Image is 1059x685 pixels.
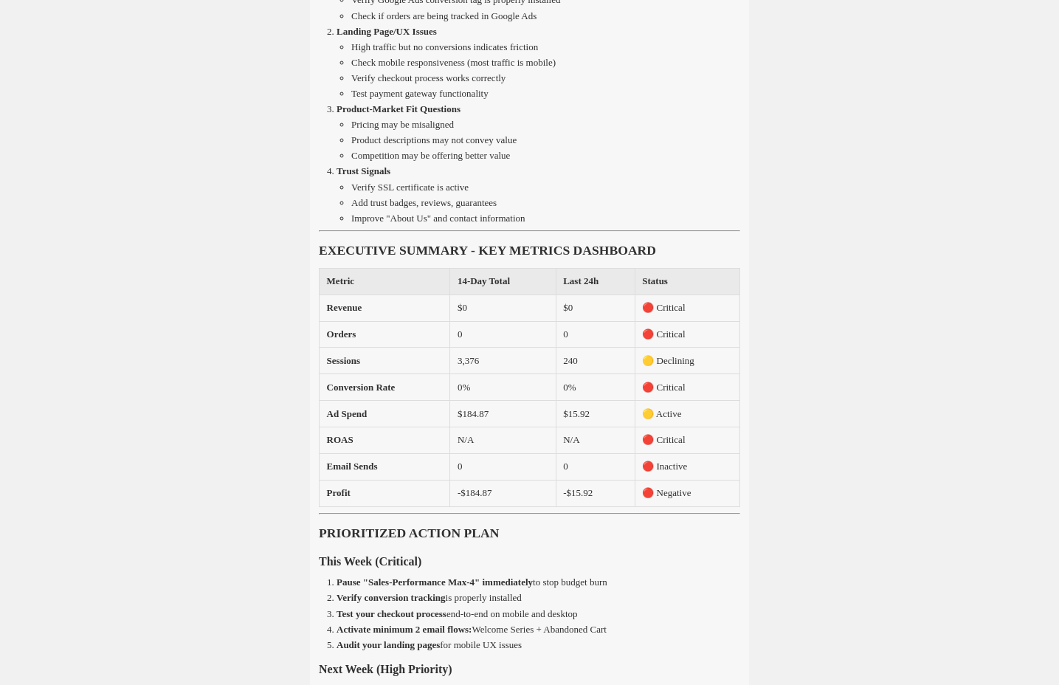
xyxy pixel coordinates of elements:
strong: Orders [327,328,356,340]
strong: ROAS [327,434,353,445]
td: 0 [556,453,635,480]
td: 🟡 Active [635,401,739,427]
td: 🔴 Inactive [635,453,739,480]
td: 🔴 Negative [635,480,739,506]
td: 0 [450,453,556,480]
td: 0 [450,321,556,348]
li: Verify SSL certificate is active [351,180,740,195]
td: 🔴 Critical [635,427,739,454]
strong: Landing Page/UX Issues [337,26,437,37]
td: $0 [556,295,635,321]
strong: Audit your landing pages [337,639,440,650]
strong: Profit [327,487,351,498]
strong: Revenue [327,302,362,313]
td: 0 [556,321,635,348]
td: 0% [450,374,556,401]
th: Last 24h [556,268,635,295]
p: Welcome Series + Abandoned Cart [337,624,607,635]
strong: Product-Market Fit Questions [337,103,460,114]
p: to stop budget burn [337,576,607,588]
strong: Test your checkout process [337,608,446,619]
td: 🔴 Critical [635,295,739,321]
li: Competition may be offering better value [351,148,740,163]
th: 14-Day Total [450,268,556,295]
strong: Conversion Rate [327,382,396,393]
strong: Ad Spend [327,408,368,419]
td: $184.87 [450,401,556,427]
strong: This Week (Critical) [319,555,421,568]
strong: EXECUTIVE SUMMARY - KEY METRICS DASHBOARD [319,243,656,258]
td: 🔴 Critical [635,374,739,401]
strong: Email Sends [327,461,378,472]
td: -$184.87 [450,480,556,506]
td: $15.92 [556,401,635,427]
strong: Sessions [327,355,361,366]
td: 🔴 Critical [635,321,739,348]
strong: PRIORITIZED ACTION PLAN [319,526,499,540]
td: 3,376 [450,348,556,374]
li: Verify checkout process works correctly [351,71,740,86]
li: Check mobile responsiveness (most traffic is mobile) [351,55,740,70]
td: N/A [556,427,635,454]
strong: Next Week (High Priority) [319,663,452,675]
strong: Pause "Sales-Performance Max-4" immediately [337,576,533,588]
td: N/A [450,427,556,454]
p: end-to-end on mobile and desktop [337,608,578,619]
li: Test payment gateway functionality [351,86,740,101]
strong: Trust Signals [337,165,390,176]
td: 0% [556,374,635,401]
li: Pricing may be misaligned [351,117,740,132]
td: 🟡 Declining [635,348,739,374]
th: Metric [320,268,450,295]
td: $0 [450,295,556,321]
strong: Activate minimum 2 email flows: [337,624,472,635]
li: Improve "About Us" and contact information [351,211,740,226]
strong: Verify conversion tracking [337,592,446,603]
li: Add trust badges, reviews, guarantees [351,196,740,210]
p: for mobile UX issues [337,639,522,650]
td: 240 [556,348,635,374]
p: is properly installed [337,592,522,603]
li: High traffic but no conversions indicates friction [351,40,740,55]
td: -$15.92 [556,480,635,506]
li: Check if orders are being tracked in Google Ads [351,9,740,24]
li: Product descriptions may not convey value [351,133,740,148]
th: Status [635,268,739,295]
